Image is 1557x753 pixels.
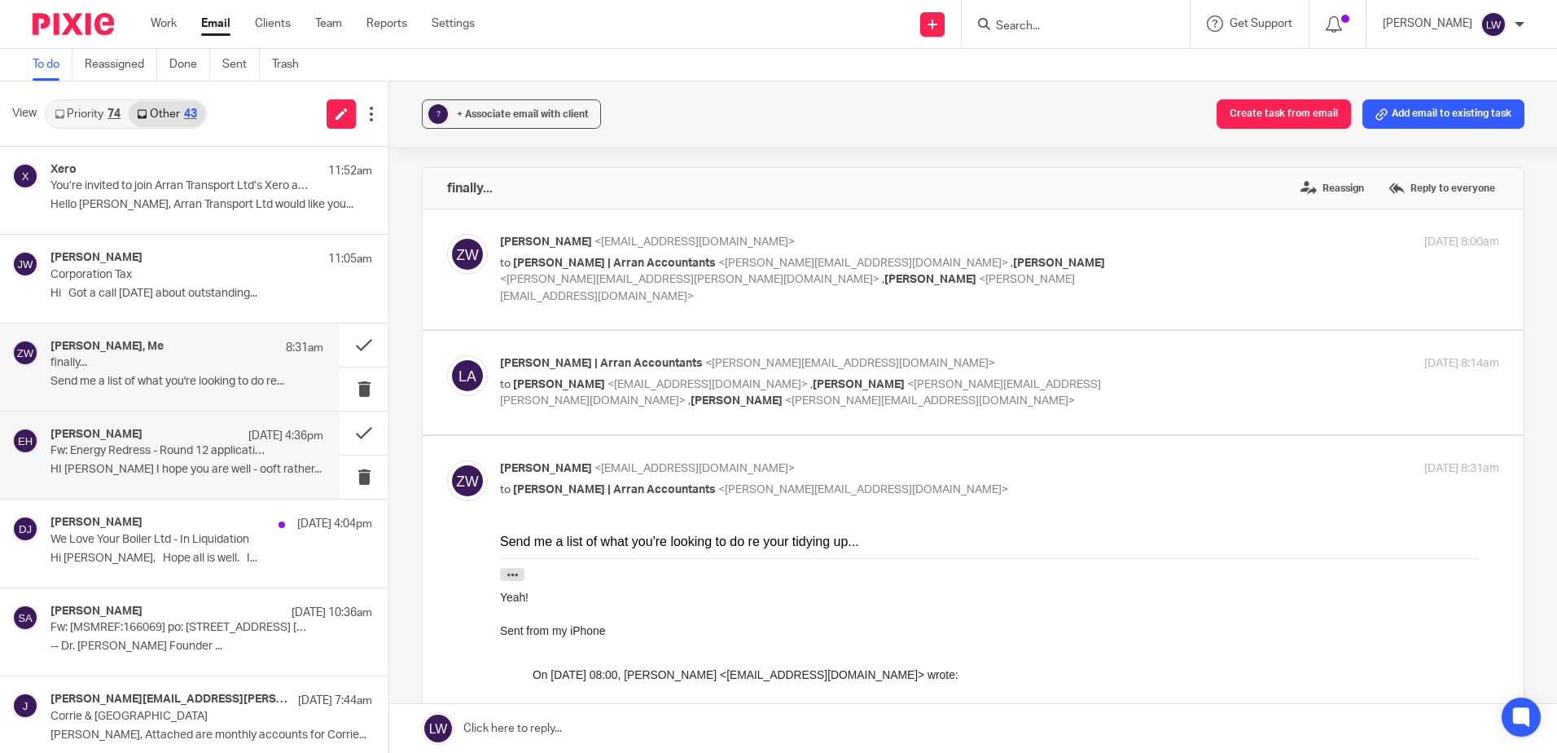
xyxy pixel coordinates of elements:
p: Hi Got a call [DATE] about outstanding... [50,287,372,301]
span: <[EMAIL_ADDRESS][DOMAIN_NAME]> [607,379,808,390]
span: [PERSON_NAME] | Arran Accountants [513,258,716,269]
blockquote: On [DATE] 08:00, [PERSON_NAME] <[EMAIL_ADDRESS][DOMAIN_NAME]> wrote: [33,133,967,166]
span: <[EMAIL_ADDRESS][DOMAIN_NAME]> [594,463,795,474]
p: finally... [50,356,269,370]
p: [DATE] 7:44am [298,693,372,709]
p: Hi [PERSON_NAME], Hope all is well. I... [50,552,372,566]
h4: [PERSON_NAME], Me [50,340,164,354]
span: <[PERSON_NAME][EMAIL_ADDRESS][PERSON_NAME][DOMAIN_NAME]> [500,274,879,285]
span: [PERSON_NAME] [813,379,905,390]
p: [DATE] 8:31am [1424,460,1499,478]
span: to [500,258,511,269]
span: to [500,484,511,495]
h4: [PERSON_NAME] [50,428,143,442]
div: ? [428,104,448,124]
img: svg%3E [12,340,38,366]
span: View [12,105,37,122]
div: 74 [107,108,121,120]
span: [PERSON_NAME] | Arran Accountants [513,484,716,495]
a: Team [315,15,342,32]
a: Work [151,15,177,32]
p: [DATE] 10:36am [292,605,372,621]
p: [DATE] 8:00am [1424,234,1499,251]
button: Create task from email [1217,99,1351,129]
h4: [PERSON_NAME] [50,516,143,530]
span: [PERSON_NAME] [500,236,592,248]
span: , [1011,258,1013,269]
span: [PERSON_NAME] [500,463,592,474]
label: Reassign [1296,176,1368,200]
img: svg%3E [12,516,38,542]
h4: [PERSON_NAME] [50,251,143,265]
img: svg%3E [12,251,38,277]
p: Fw: [MSMREF:166069] po: [STREET_ADDRESS] [HOMES006/0005] [50,621,308,635]
span: <[PERSON_NAME][EMAIL_ADDRESS][DOMAIN_NAME]> [718,484,1008,495]
span: [PERSON_NAME] [884,274,976,285]
img: svg%3E [447,355,488,396]
h4: Xero [50,163,77,177]
button: ? + Associate email with client [422,99,601,129]
a: Clients [255,15,291,32]
p: You’re invited to join Arran Transport Ltd’s Xero account [50,179,308,193]
span: to [500,379,511,390]
span: [PERSON_NAME] [691,395,783,407]
span: [PERSON_NAME] | Arran Accountants [500,358,703,369]
h4: finally... [447,180,493,196]
img: svg%3E [12,605,38,631]
p: Fw: Energy Redress - Round 12 application update - FEL [GEOGRAPHIC_DATA] [50,444,269,458]
p: [PERSON_NAME], Attached are monthly accounts for Corrie... [50,729,372,742]
img: svg%3E [1480,11,1507,37]
span: + Associate email with client [457,109,589,119]
img: svg%3E [12,163,38,189]
span: <[EMAIL_ADDRESS][DOMAIN_NAME]> [594,236,795,248]
img: Pixie [33,13,114,35]
div: 43 [184,108,197,120]
p: We Love Your Boiler Ltd - In Liquidation [50,533,308,547]
span: <[PERSON_NAME][EMAIL_ADDRESS][DOMAIN_NAME]> [500,274,1075,302]
a: Priority74 [46,101,129,127]
a: Reassigned [85,49,157,81]
p: Hello [PERSON_NAME], Arran Transport Ltd would like you... [50,198,372,212]
span: , [882,274,884,285]
p: Corporation Tax [50,268,308,282]
p: [DATE] 4:04pm [297,516,372,532]
span: <[PERSON_NAME][EMAIL_ADDRESS][DOMAIN_NAME]> [785,395,1075,407]
p: 11:05am [328,251,372,267]
p: [DATE] 4:36pm [248,428,323,444]
span: <[PERSON_NAME][EMAIL_ADDRESS][DOMAIN_NAME]> [718,258,1008,269]
h4: [PERSON_NAME][EMAIL_ADDRESS][PERSON_NAME][DOMAIN_NAME] [50,693,290,707]
div: I am into HFGI digital banking!!!!! [33,194,967,210]
span: , [810,379,813,390]
span: [PERSON_NAME] [1013,258,1105,269]
p: [DATE] 8:14am [1424,355,1499,372]
span: <[PERSON_NAME][EMAIL_ADDRESS][DOMAIN_NAME]> [705,358,995,369]
a: Reports [366,15,407,32]
a: Trash [272,49,311,81]
img: svg%3E [447,234,488,275]
a: To do [33,49,72,81]
img: svg%3E [12,693,38,719]
a: Sent [222,49,260,81]
a: Other43 [129,101,204,127]
span: , [688,395,691,407]
img: svg%3E [447,460,488,501]
p: 11:52am [328,163,372,179]
p: 8:31am [286,340,323,356]
a: Email [201,15,230,32]
img: svg%3E [12,428,38,454]
p: -- Dr. [PERSON_NAME] Founder ... [50,640,372,654]
span: [PERSON_NAME] [513,379,605,390]
a: Settings [432,15,475,32]
a: Done [169,49,210,81]
p: HI [PERSON_NAME] I hope you are well - ooft rather... [50,463,323,477]
label: Reply to everyone [1384,176,1499,200]
p: Send me a list of what you're looking to do re... [50,375,323,389]
p: Corrie & [GEOGRAPHIC_DATA] [50,710,308,724]
button: Add email to existing task [1362,99,1524,129]
h4: [PERSON_NAME] [50,605,143,619]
